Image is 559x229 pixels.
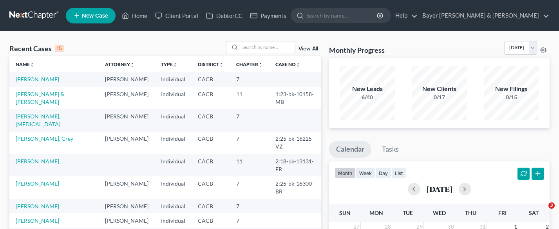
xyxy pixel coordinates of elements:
[105,61,135,67] a: Attorneyunfold_more
[82,13,108,19] span: New Case
[529,209,539,216] span: Sat
[16,91,64,105] a: [PERSON_NAME] & [PERSON_NAME]
[269,132,321,154] td: 2:25-bk-16225-VZ
[465,209,476,216] span: Thu
[155,176,192,199] td: Individual
[161,61,177,67] a: Typeunfold_more
[258,63,263,67] i: unfold_more
[155,109,192,131] td: Individual
[369,209,383,216] span: Mon
[219,63,224,67] i: unfold_more
[484,93,539,101] div: 0/15
[335,168,356,178] button: month
[155,72,192,86] td: Individual
[391,168,406,178] button: list
[230,132,269,154] td: 7
[329,45,385,55] h3: Monthly Progress
[356,168,375,178] button: week
[484,84,539,93] div: New Filings
[269,87,321,109] td: 1:23-bk-10158-MB
[16,158,59,165] a: [PERSON_NAME]
[118,9,151,23] a: Home
[99,176,155,199] td: [PERSON_NAME]
[151,9,202,23] a: Client Portal
[340,93,395,101] div: 6/40
[99,72,155,86] td: [PERSON_NAME]
[403,209,413,216] span: Tue
[99,109,155,131] td: [PERSON_NAME]
[427,185,452,193] h2: [DATE]
[16,180,59,187] a: [PERSON_NAME]
[16,203,59,209] a: [PERSON_NAME]
[375,168,391,178] button: day
[230,154,269,176] td: 11
[155,154,192,176] td: Individual
[16,217,59,224] a: [PERSON_NAME]
[433,209,446,216] span: Wed
[16,135,73,142] a: [PERSON_NAME], Grey
[296,63,300,67] i: unfold_more
[99,132,155,154] td: [PERSON_NAME]
[16,113,60,127] a: [PERSON_NAME], [MEDICAL_DATA]
[532,202,551,221] iframe: Intercom live chat
[230,213,269,228] td: 7
[130,63,135,67] i: unfold_more
[412,84,467,93] div: New Clients
[230,72,269,86] td: 7
[298,46,318,52] a: View All
[155,213,192,228] td: Individual
[306,8,378,23] input: Search by name...
[16,61,34,67] a: Nameunfold_more
[230,109,269,131] td: 7
[340,84,395,93] div: New Leads
[173,63,177,67] i: unfold_more
[548,202,555,209] span: 3
[230,176,269,199] td: 7
[192,176,230,199] td: CACB
[155,87,192,109] td: Individual
[16,76,59,82] a: [PERSON_NAME]
[375,141,406,158] a: Tasks
[418,9,549,23] a: Bayer [PERSON_NAME] & [PERSON_NAME]
[192,213,230,228] td: CACB
[192,109,230,131] td: CACB
[192,132,230,154] td: CACB
[391,9,418,23] a: Help
[99,213,155,228] td: [PERSON_NAME]
[269,154,321,176] td: 2:18-bk-13131-ER
[9,44,64,53] div: Recent Cases
[275,61,300,67] a: Case Nounfold_more
[230,87,269,109] td: 11
[246,9,290,23] a: Payments
[192,154,230,176] td: CACB
[498,209,507,216] span: Fri
[99,87,155,109] td: [PERSON_NAME]
[55,45,64,52] div: 15
[99,199,155,213] td: [PERSON_NAME]
[269,176,321,199] td: 2:25-bk-16300-BR
[192,72,230,86] td: CACB
[202,9,246,23] a: DebtorCC
[155,132,192,154] td: Individual
[192,87,230,109] td: CACB
[329,141,371,158] a: Calendar
[240,41,295,53] input: Search by name...
[236,61,263,67] a: Chapterunfold_more
[30,63,34,67] i: unfold_more
[339,209,351,216] span: Sun
[198,61,224,67] a: Districtunfold_more
[230,199,269,213] td: 7
[412,93,467,101] div: 0/17
[192,199,230,213] td: CACB
[155,199,192,213] td: Individual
